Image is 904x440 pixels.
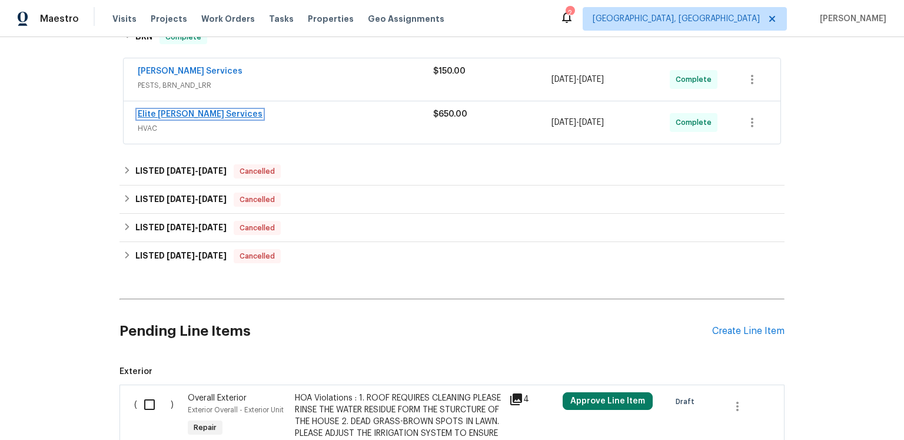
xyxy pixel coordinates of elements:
[509,392,556,406] div: 4
[551,117,604,128] span: -
[712,326,785,337] div: Create Line Item
[138,123,433,134] span: HVAC
[167,167,227,175] span: -
[676,396,699,408] span: Draft
[198,195,227,203] span: [DATE]
[138,80,433,91] span: PESTS, BRN_AND_LRR
[198,252,227,260] span: [DATE]
[119,242,785,270] div: LISTED [DATE]-[DATE]Cancelled
[112,13,137,25] span: Visits
[167,195,227,203] span: -
[566,7,574,19] div: 2
[198,167,227,175] span: [DATE]
[119,186,785,214] div: LISTED [DATE]-[DATE]Cancelled
[551,75,576,84] span: [DATE]
[189,422,221,434] span: Repair
[235,222,280,234] span: Cancelled
[368,13,444,25] span: Geo Assignments
[119,18,785,56] div: BRN Complete
[135,164,227,178] h6: LISTED
[551,118,576,127] span: [DATE]
[167,223,227,231] span: -
[676,74,716,85] span: Complete
[676,117,716,128] span: Complete
[235,166,280,177] span: Cancelled
[138,110,262,118] a: Elite [PERSON_NAME] Services
[119,214,785,242] div: LISTED [DATE]-[DATE]Cancelled
[433,67,466,75] span: $150.00
[119,157,785,186] div: LISTED [DATE]-[DATE]Cancelled
[579,75,604,84] span: [DATE]
[188,394,247,402] span: Overall Exterior
[40,13,79,25] span: Maestro
[167,252,227,260] span: -
[135,30,152,44] h6: BRN
[161,31,206,43] span: Complete
[308,13,354,25] span: Properties
[167,195,195,203] span: [DATE]
[167,167,195,175] span: [DATE]
[269,15,294,23] span: Tasks
[135,193,227,207] h6: LISTED
[119,366,785,378] span: Exterior
[188,406,284,413] span: Exterior Overall - Exterior Unit
[235,194,280,206] span: Cancelled
[551,74,604,85] span: -
[201,13,255,25] span: Work Orders
[815,13,886,25] span: [PERSON_NAME]
[135,221,227,235] h6: LISTED
[167,252,195,260] span: [DATE]
[119,304,712,359] h2: Pending Line Items
[167,223,195,231] span: [DATE]
[135,249,227,263] h6: LISTED
[593,13,760,25] span: [GEOGRAPHIC_DATA], [GEOGRAPHIC_DATA]
[138,67,242,75] a: [PERSON_NAME] Services
[198,223,227,231] span: [DATE]
[563,392,653,410] button: Approve Line Item
[151,13,187,25] span: Projects
[579,118,604,127] span: [DATE]
[235,250,280,262] span: Cancelled
[433,110,467,118] span: $650.00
